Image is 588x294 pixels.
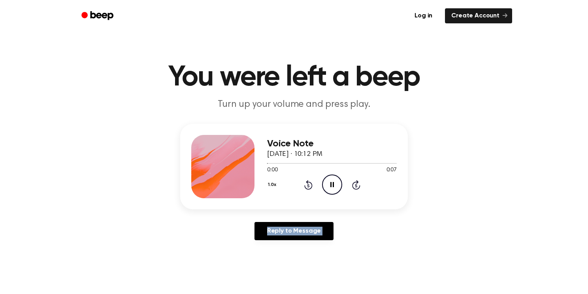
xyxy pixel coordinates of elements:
[142,98,446,111] p: Turn up your volume and press play.
[407,7,440,25] a: Log in
[92,63,496,92] h1: You were left a beep
[267,178,279,192] button: 1.0x
[254,222,334,240] a: Reply to Message
[267,166,277,175] span: 0:00
[445,8,512,23] a: Create Account
[76,8,121,24] a: Beep
[267,138,397,149] h3: Voice Note
[386,166,397,175] span: 0:07
[267,151,322,158] span: [DATE] · 10:12 PM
